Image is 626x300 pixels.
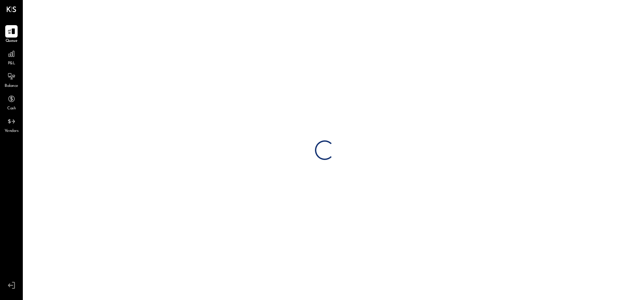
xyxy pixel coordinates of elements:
a: Vendors [0,115,22,134]
span: Balance [5,83,18,89]
a: Queue [0,25,22,44]
a: P&L [0,48,22,67]
span: P&L [8,61,15,67]
a: Balance [0,70,22,89]
a: Cash [0,93,22,112]
span: Vendors [5,128,19,134]
span: Cash [7,106,16,112]
span: Queue [6,38,18,44]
